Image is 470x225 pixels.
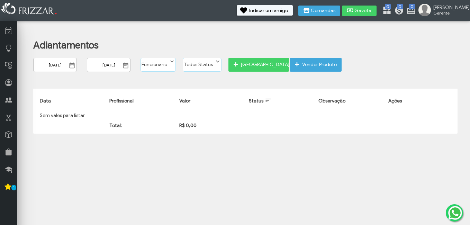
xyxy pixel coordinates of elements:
label: Funcionario [141,58,169,68]
span: [GEOGRAPHIC_DATA] [241,60,284,70]
span: Status [249,98,263,104]
span: 0 [397,4,403,9]
th: Profissional [106,92,175,110]
span: Observação [318,98,345,104]
button: Show Calendar [121,62,130,69]
span: Gaveta [354,8,372,13]
span: [PERSON_NAME] [433,4,464,10]
img: whatsapp.png [447,205,463,221]
span: Data [40,98,51,104]
span: 0 [409,4,415,9]
td: Total: [106,120,175,130]
th: Ações [385,92,454,110]
span: Profissional [109,98,134,104]
th: Status: activate to sort column ascending [245,92,315,110]
button: Show Calendar [67,62,77,69]
span: Indicar um amigo [249,8,288,13]
a: 0 [406,6,413,17]
span: Comandas [311,8,335,13]
span: 1 [11,185,16,190]
h1: Adiantamentos [33,39,445,51]
a: 0 [382,6,389,17]
button: Indicar um amigo [237,5,293,16]
span: Vender Produto [302,60,337,70]
span: Valor [179,98,190,104]
th: Data [36,92,106,110]
span: Ações [388,98,402,104]
button: Gaveta [342,6,377,16]
a: 0 [394,6,401,17]
button: Vender Produto [290,58,342,72]
a: [PERSON_NAME] Gerente [418,4,467,18]
button: [GEOGRAPHIC_DATA] [228,58,289,72]
input: Data Inicial [33,58,77,72]
button: Comandas [298,6,340,16]
th: Observação [315,92,385,110]
td: Sem vales para listar [36,110,454,120]
span: 0 [385,4,391,9]
input: Data Final [87,58,130,72]
td: R$ 0,00 [176,120,245,130]
th: Valor [176,92,245,110]
label: Todos Status [183,58,215,68]
span: Gerente [433,10,464,16]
